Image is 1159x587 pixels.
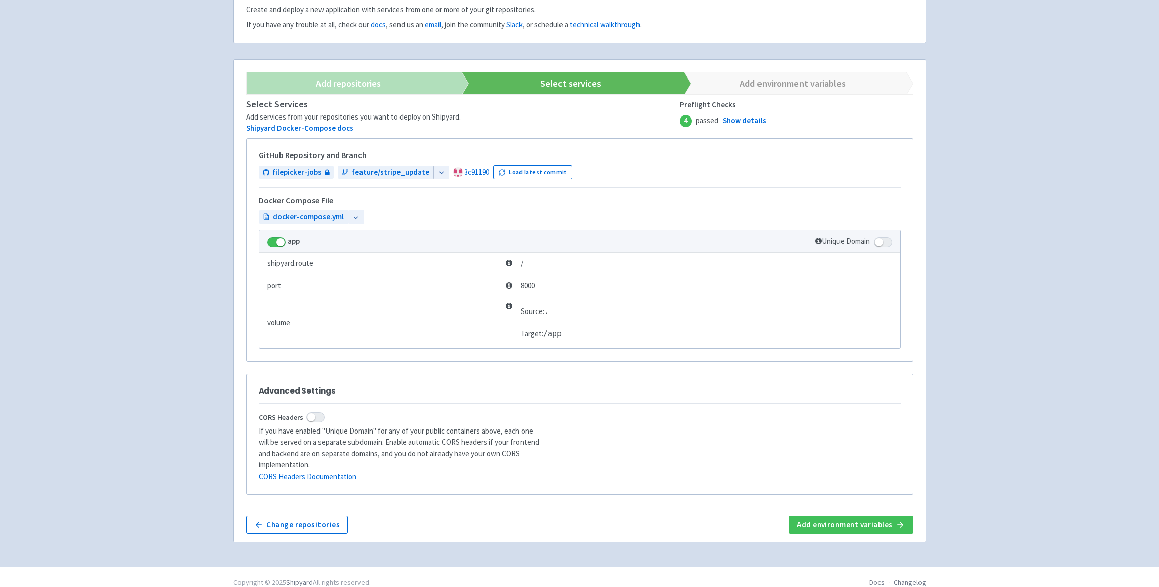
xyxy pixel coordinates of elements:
strong: app [288,236,300,246]
span: /app [543,329,562,338]
div: Add services from your repositories you want to deploy on Shipyard. [246,111,680,123]
a: filepicker-jobs [259,166,334,179]
a: Changelog [894,578,926,587]
span: / [506,258,523,269]
a: docker-compose.yml [259,210,348,224]
h4: Select Services [246,99,680,109]
a: Add environment variables [675,72,898,94]
td: shipyard.route [259,253,503,275]
a: feature/stripe_update [338,166,433,179]
p: If you have any trouble at all, check our , send us an , join the community , or schedule a . [246,19,913,31]
a: Shipyard Docker-Compose docs [246,123,353,133]
h5: GitHub Repository and Branch [259,151,901,160]
td: Target: [521,323,562,345]
p: Create and deploy a new application with services from one or more of your git repositories. [246,4,913,16]
td: port [259,275,503,297]
span: passed [680,115,766,127]
a: Show details [723,115,766,127]
h3: Advanced Settings [259,386,901,395]
p: If you have enabled "Unique Domain" for any of your public containers above, each one will be ser... [259,425,542,483]
a: Add repositories [231,72,454,94]
a: Docs [869,578,885,587]
span: feature/stripe_update [352,167,429,178]
a: email [425,20,441,29]
span: Preflight Checks [680,99,766,111]
a: CORS Headers Documentation [259,472,356,481]
button: Load latest commit [493,165,573,179]
a: 3c91190 [464,167,489,177]
span: docker-compose.yml [273,211,344,223]
h5: Docker Compose File [259,196,333,205]
span: 4 [680,115,692,127]
td: Source: [521,301,562,323]
a: Slack [506,20,523,29]
span: Unique Domain [815,236,870,246]
button: Add environment variables [789,516,913,534]
a: Shipyard [286,578,313,587]
a: docs [371,20,386,29]
button: Change repositories [246,516,348,534]
span: filepicker-jobs [272,167,322,178]
span: . [544,307,549,316]
td: volume [259,297,503,348]
a: Select services [453,72,675,94]
a: technical walkthrough [570,20,640,29]
span: 8000 [506,280,535,292]
span: CORS Headers [259,412,303,423]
